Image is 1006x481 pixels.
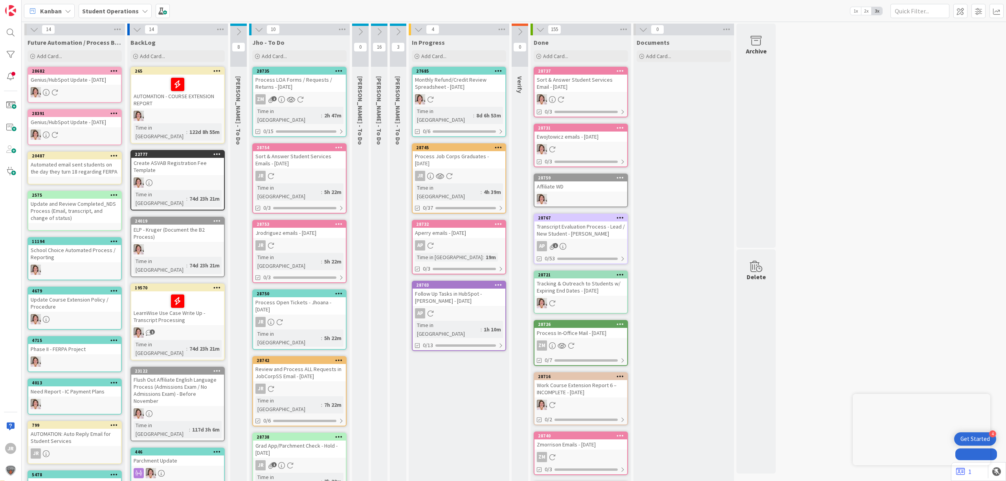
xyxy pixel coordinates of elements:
div: 28721Tracking & Outreach to Students w/ Expiring End Dates - [DATE] [534,271,627,296]
div: EW [413,94,505,104]
span: 0/3 [423,265,430,273]
div: Time in [GEOGRAPHIC_DATA] [255,396,321,413]
div: AUTOMATION: Auto Reply Email for Student Services [28,429,121,446]
div: 28740 [534,432,627,439]
div: 28754 [257,145,346,150]
div: 11194School Choice Automated Process / Reporting [28,238,121,262]
iframe: UserGuiding Product Updates Slide Out [853,394,990,465]
div: 28735 [257,68,346,74]
div: 2h 47m [322,111,343,120]
a: 28731Ewojtowicz emails - [DATE]EW0/3 [534,124,628,167]
img: EW [31,314,41,324]
div: JR [415,171,425,181]
span: : [321,111,322,120]
div: 28750 [253,290,346,297]
div: 28740Zmorrison Emails - [DATE] [534,432,627,450]
div: 28767 [534,214,627,221]
span: Kanban [40,6,62,16]
span: : [186,344,187,353]
div: Tracking & Outreach to Students w/ Expiring End Dates - [DATE] [534,278,627,296]
span: : [186,194,187,203]
div: 19570 [131,284,224,291]
div: Time in [GEOGRAPHIC_DATA] [134,123,186,141]
span: 1 [150,329,155,335]
div: LearnWise Use Case Write Up - Transcript Processing [131,291,224,325]
a: 28759Affiliate WDEW [534,174,628,207]
div: 28742 [257,358,346,363]
div: AP [413,240,505,251]
div: 28716 [534,373,627,380]
div: 2575Update and Review Completed_NDS Process (Email, transcript, and change of status) [28,192,121,223]
div: 28759Affiliate WD [534,174,627,192]
div: 265AUTOMATION - COURSE EXTENSION REPORT [131,68,224,108]
div: 28716Work Course Extension Report 6 – INCOMPLETE - [DATE] [534,373,627,397]
div: 4679Update Course Extension Policy / Procedure [28,287,121,312]
div: 22777 [135,152,224,157]
div: Zmorrison Emails - [DATE] [534,439,627,450]
span: 1 [272,462,277,467]
div: 24019 [135,218,224,224]
span: Add Card... [37,53,62,60]
div: 28726Process In-Office Mail - [DATE] [534,321,627,338]
div: 4679 [28,287,121,294]
div: Genius/HubSpot Update - [DATE] [28,117,121,127]
div: 28682 [28,68,121,75]
div: 23122 [131,368,224,375]
a: 2575Update and Review Completed_NDS Process (Email, transcript, and change of status) [28,191,122,231]
img: EW [537,144,547,154]
span: : [321,334,322,342]
img: EW [537,298,547,308]
div: Sort & Answer Student Services Emails - [DATE] [253,151,346,168]
div: EW [28,265,121,275]
div: 265 [135,68,224,74]
div: JR [255,171,266,181]
img: EW [31,130,41,140]
div: Time in [GEOGRAPHIC_DATA] [255,107,321,124]
div: EW [131,408,224,419]
div: 4013Need Report - IC Payment Plans [28,379,121,397]
div: EW [534,94,627,104]
div: Process Open Tickets - Jhoana - [DATE] [253,297,346,315]
a: 28682Genius/HubSpot Update - [DATE]EW [28,67,122,103]
div: EW [28,130,121,140]
span: : [321,188,322,196]
div: Monthly Refund/Credit Review Spreadsheet - [DATE] [413,75,505,92]
div: JR [413,171,505,181]
div: 122d 8h 55m [187,128,222,136]
div: AP [413,308,505,318]
div: Time in [GEOGRAPHIC_DATA] [415,253,483,262]
div: Sort & Answer Student Services Email - [DATE] [534,75,627,92]
div: Time in [GEOGRAPHIC_DATA] [134,190,186,207]
div: 28731Ewojtowicz emails - [DATE] [534,124,627,142]
span: 0/13 [423,341,433,349]
div: 2575 [28,192,121,199]
div: 74d 23h 21m [187,344,222,353]
div: EW [28,357,121,367]
a: 28740Zmorrison Emails - [DATE]ZM0/3 [534,432,628,475]
div: 11194 [28,238,121,245]
div: 1h 10m [482,325,503,334]
img: EW [415,94,425,104]
div: 28732 [416,221,505,227]
img: EW [537,94,547,104]
span: : [186,128,187,136]
div: 28726 [538,322,627,327]
div: Process In-Office Mail - [DATE] [534,328,627,338]
img: EW [31,265,41,275]
div: ZM [537,452,547,462]
div: Time in [GEOGRAPHIC_DATA] [255,183,321,201]
img: EW [31,87,41,97]
div: 27685 [416,68,505,74]
div: Time in [GEOGRAPHIC_DATA] [255,253,321,270]
div: Time in [GEOGRAPHIC_DATA] [134,421,189,438]
div: AUTOMATION - COURSE EXTENSION REPORT [131,75,224,108]
span: 0/6 [263,417,271,425]
div: 265 [131,68,224,75]
div: ZM [537,340,547,351]
span: 0/15 [263,127,274,135]
div: 5h 22m [322,188,343,196]
div: 74d 23h 21m [187,194,222,203]
a: 28753Jrodriguez emails - [DATE]JRTime in [GEOGRAPHIC_DATA]:5h 22m0/3 [252,220,347,283]
div: 24019 [131,218,224,225]
div: Genius/HubSpot Update - [DATE] [28,75,121,85]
